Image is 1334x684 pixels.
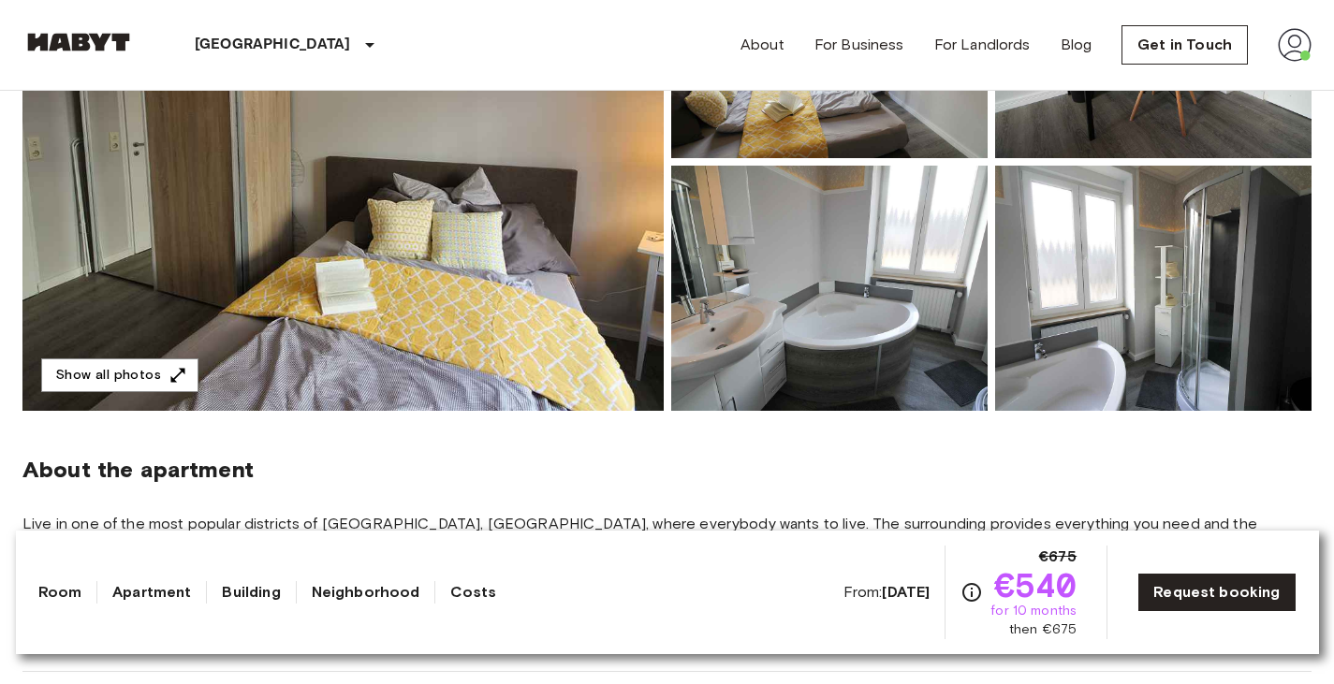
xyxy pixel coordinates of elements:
[994,568,1077,602] span: €540
[814,34,904,56] a: For Business
[112,581,191,604] a: Apartment
[312,581,420,604] a: Neighborhood
[41,358,198,393] button: Show all photos
[843,582,931,603] span: From:
[995,166,1312,411] img: Picture of unit DE-04-030-001-03HF
[1278,28,1312,62] img: avatar
[740,34,784,56] a: About
[22,456,254,484] span: About the apartment
[38,581,82,604] a: Room
[671,166,988,411] img: Picture of unit DE-04-030-001-03HF
[882,583,930,601] b: [DATE]
[450,581,496,604] a: Costs
[1061,34,1092,56] a: Blog
[934,34,1031,56] a: For Landlords
[1039,546,1077,568] span: €675
[1121,25,1248,65] a: Get in Touch
[1009,620,1077,639] span: then €675
[22,33,135,51] img: Habyt
[960,581,983,604] svg: Check cost overview for full price breakdown. Please note that discounts apply to new joiners onl...
[22,514,1312,555] span: Live in one of the most popular districts of [GEOGRAPHIC_DATA], [GEOGRAPHIC_DATA], where everybod...
[1137,573,1296,612] a: Request booking
[222,581,280,604] a: Building
[990,602,1077,620] span: for 10 months
[195,34,351,56] p: [GEOGRAPHIC_DATA]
